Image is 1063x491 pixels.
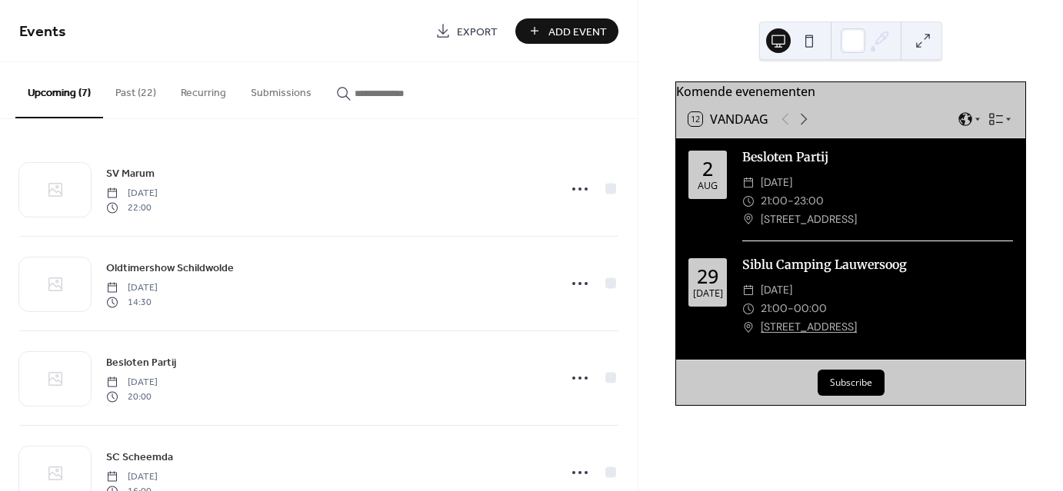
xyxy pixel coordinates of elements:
[788,300,794,318] span: -
[19,17,66,47] span: Events
[742,192,755,211] div: ​
[15,62,103,118] button: Upcoming (7)
[742,148,1013,166] div: Besloten Partij
[742,300,755,318] div: ​
[742,318,755,337] div: ​
[515,18,618,44] button: Add Event
[106,450,173,466] span: SC Scheemda
[698,181,718,191] div: aug
[788,192,794,211] span: -
[106,260,234,277] span: Oldtimershow Schildwolde
[106,295,158,309] span: 14:30
[106,376,158,390] span: [DATE]
[106,166,155,182] span: SV Marum
[106,470,158,484] span: [DATE]
[106,259,234,277] a: Oldtimershow Schildwolde
[742,281,755,300] div: ​
[697,267,718,286] div: 29
[761,174,792,192] span: [DATE]
[457,24,498,40] span: Export
[168,62,238,117] button: Recurring
[742,174,755,192] div: ​
[761,192,788,211] span: 21:00
[424,18,509,44] a: Export
[761,211,857,229] span: [STREET_ADDRESS]
[702,159,713,178] div: 2
[106,355,176,371] span: Besloten Partij
[106,390,158,403] span: 20:00
[106,448,173,466] a: SC Scheemda
[548,24,607,40] span: Add Event
[103,62,168,117] button: Past (22)
[693,289,723,299] div: [DATE]
[106,187,158,201] span: [DATE]
[676,82,1025,101] div: Komende evenementen
[106,353,176,371] a: Besloten Partij
[238,62,324,117] button: Submissions
[742,211,755,229] div: ​
[106,281,158,295] span: [DATE]
[761,281,792,300] span: [DATE]
[761,300,788,318] span: 21:00
[106,201,158,214] span: 22:00
[106,164,155,182] a: SV Marum
[683,108,774,130] button: 12Vandaag
[794,192,824,211] span: 23:00
[761,318,857,337] a: [STREET_ADDRESS]
[742,255,1013,274] div: Siblu Camping Lauwersoog
[818,370,885,396] button: Subscribe
[794,300,827,318] span: 00:00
